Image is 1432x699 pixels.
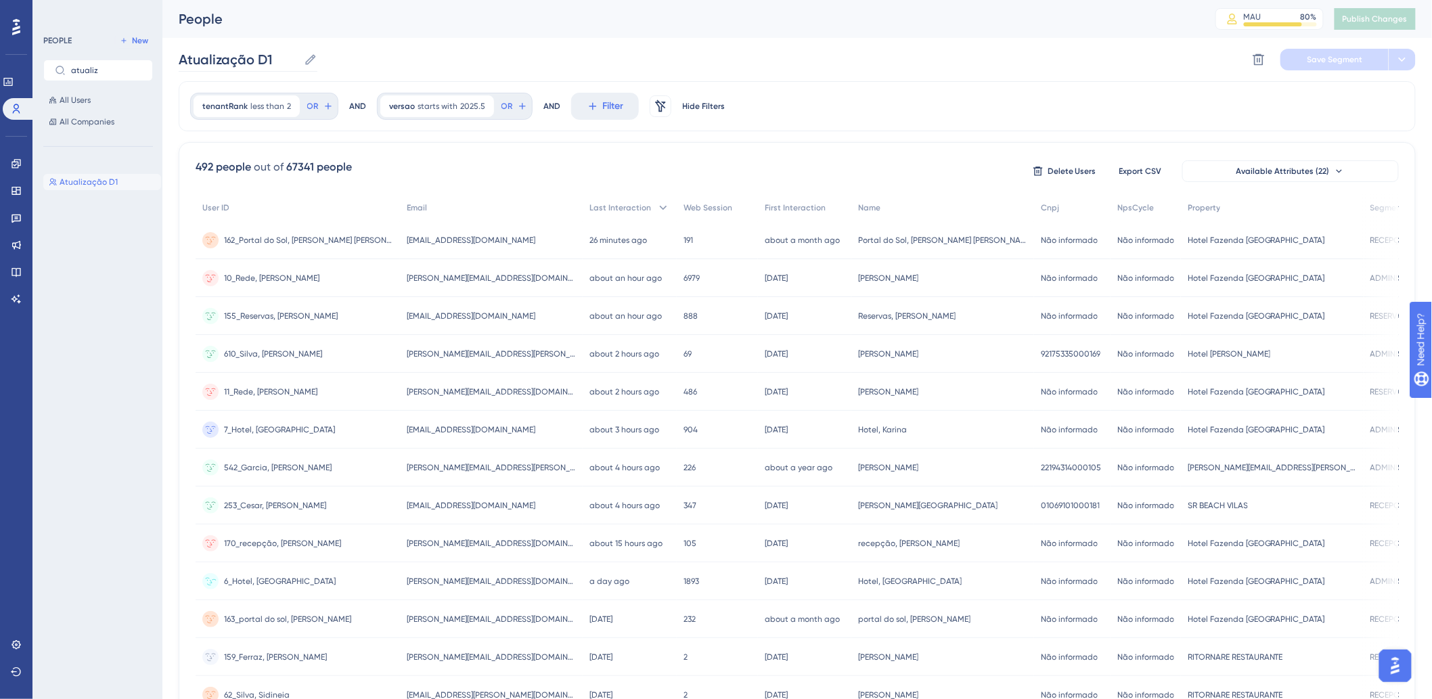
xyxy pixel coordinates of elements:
span: [EMAIL_ADDRESS][DOMAIN_NAME] [407,500,535,511]
time: about a month ago [765,235,840,245]
button: Delete Users [1031,160,1098,182]
span: Não informado [1117,424,1174,435]
span: Não informado [1117,652,1174,662]
span: 11_Rede, [PERSON_NAME] [224,386,317,397]
button: Hide Filters [682,95,725,117]
span: 105 [684,538,696,549]
span: Não informado [1041,386,1098,397]
button: All Companies [43,114,153,130]
span: Não informado [1117,462,1174,473]
span: Hotel Fazenda [GEOGRAPHIC_DATA] [1188,235,1325,246]
span: All Companies [60,116,114,127]
div: 67341 people [286,159,352,175]
span: Hotel Fazenda [GEOGRAPHIC_DATA] [1188,538,1325,549]
span: [PERSON_NAME] [858,652,918,662]
span: 163_portal do sol, [PERSON_NAME] [224,614,351,625]
span: 6_Hotel, [GEOGRAPHIC_DATA] [224,576,336,587]
button: Publish Changes [1335,8,1416,30]
span: Hotel [PERSON_NAME] [1188,348,1270,359]
span: Web Session [684,202,732,213]
button: Save Segment [1280,49,1389,70]
span: Cnpj [1041,202,1059,213]
span: Não informado [1041,614,1098,625]
span: Não informado [1041,538,1098,549]
span: 888 [684,311,698,321]
span: [EMAIL_ADDRESS][DOMAIN_NAME] [407,311,535,321]
time: about 3 hours ago [589,425,659,434]
span: Hide Filters [683,101,725,112]
span: tenantRank [202,101,248,112]
span: Não informado [1117,273,1174,284]
span: 253_Cesar, [PERSON_NAME] [224,500,326,511]
span: [PERSON_NAME] [858,386,918,397]
div: AND [349,93,366,120]
span: versao [389,101,415,112]
button: Filter [571,93,639,120]
span: Atualização D1 [60,177,118,187]
span: Delete Users [1048,166,1096,177]
span: User ID [202,202,229,213]
span: New [132,35,148,46]
span: Export CSV [1119,166,1162,177]
span: Não informado [1041,311,1098,321]
time: [DATE] [765,311,788,321]
span: RECEPÇÃO [1370,235,1412,246]
span: Hotel Fazenda [GEOGRAPHIC_DATA] [1188,273,1325,284]
span: Não informado [1041,652,1098,662]
div: PEOPLE [43,35,72,46]
span: [PERSON_NAME][EMAIL_ADDRESS][DOMAIN_NAME] [407,652,576,662]
span: 610_Silva, [PERSON_NAME] [224,348,322,359]
span: [PERSON_NAME][EMAIL_ADDRESS][PERSON_NAME][DOMAIN_NAME] [407,462,576,473]
button: Export CSV [1106,160,1174,182]
span: 1893 [684,576,699,587]
span: [PERSON_NAME][EMAIL_ADDRESS][DOMAIN_NAME] [407,614,576,625]
span: [PERSON_NAME] [858,462,918,473]
span: Need Help? [32,3,85,20]
input: Segment Name [179,50,298,69]
time: [DATE] [765,273,788,283]
span: Não informado [1117,386,1174,397]
span: 542_Garcia, [PERSON_NAME] [224,462,332,473]
span: Segment [1370,202,1405,213]
span: 486 [684,386,697,397]
time: about 4 hours ago [589,501,660,510]
time: [DATE] [589,614,612,624]
span: Hotel Fazenda [GEOGRAPHIC_DATA] [1188,424,1325,435]
span: Não informado [1117,500,1174,511]
span: [PERSON_NAME][EMAIL_ADDRESS][DOMAIN_NAME] [407,273,576,284]
span: [PERSON_NAME] [858,348,918,359]
span: 10_Rede, [PERSON_NAME] [224,273,319,284]
span: RECEPÇÃO [1370,538,1412,549]
span: 191 [684,235,693,246]
span: Não informado [1117,348,1174,359]
span: Hotel Fazenda [GEOGRAPHIC_DATA] [1188,614,1325,625]
span: Hotel Fazenda [GEOGRAPHIC_DATA] [1188,576,1325,587]
span: Não informado [1117,311,1174,321]
span: 22194314000105 [1041,462,1101,473]
span: Save Segment [1307,54,1363,65]
div: 492 people [196,159,251,175]
time: about 2 hours ago [589,349,659,359]
span: [PERSON_NAME][EMAIL_ADDRESS][DOMAIN_NAME] [407,538,576,549]
span: RESERVAS [1370,386,1408,397]
div: out of [254,159,284,175]
time: [DATE] [765,652,788,662]
span: 69 [684,348,692,359]
span: RITORNARE RESTAURANTE [1188,652,1283,662]
span: less than [250,101,284,112]
span: 159_Ferraz, [PERSON_NAME] [224,652,327,662]
span: Last Interaction [589,202,651,213]
span: RECEPÇÃO [1370,614,1412,625]
span: Não informado [1117,538,1174,549]
span: Não informado [1041,235,1098,246]
span: 155_Reservas, [PERSON_NAME] [224,311,338,321]
button: Available Attributes (22) [1182,160,1399,182]
span: [EMAIL_ADDRESS][DOMAIN_NAME] [407,235,535,246]
span: Não informado [1041,424,1098,435]
button: Atualização D1 [43,174,161,190]
span: Filter [603,98,624,114]
span: Não informado [1041,273,1098,284]
input: Search [71,66,141,75]
span: recepção, [PERSON_NAME] [858,538,960,549]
